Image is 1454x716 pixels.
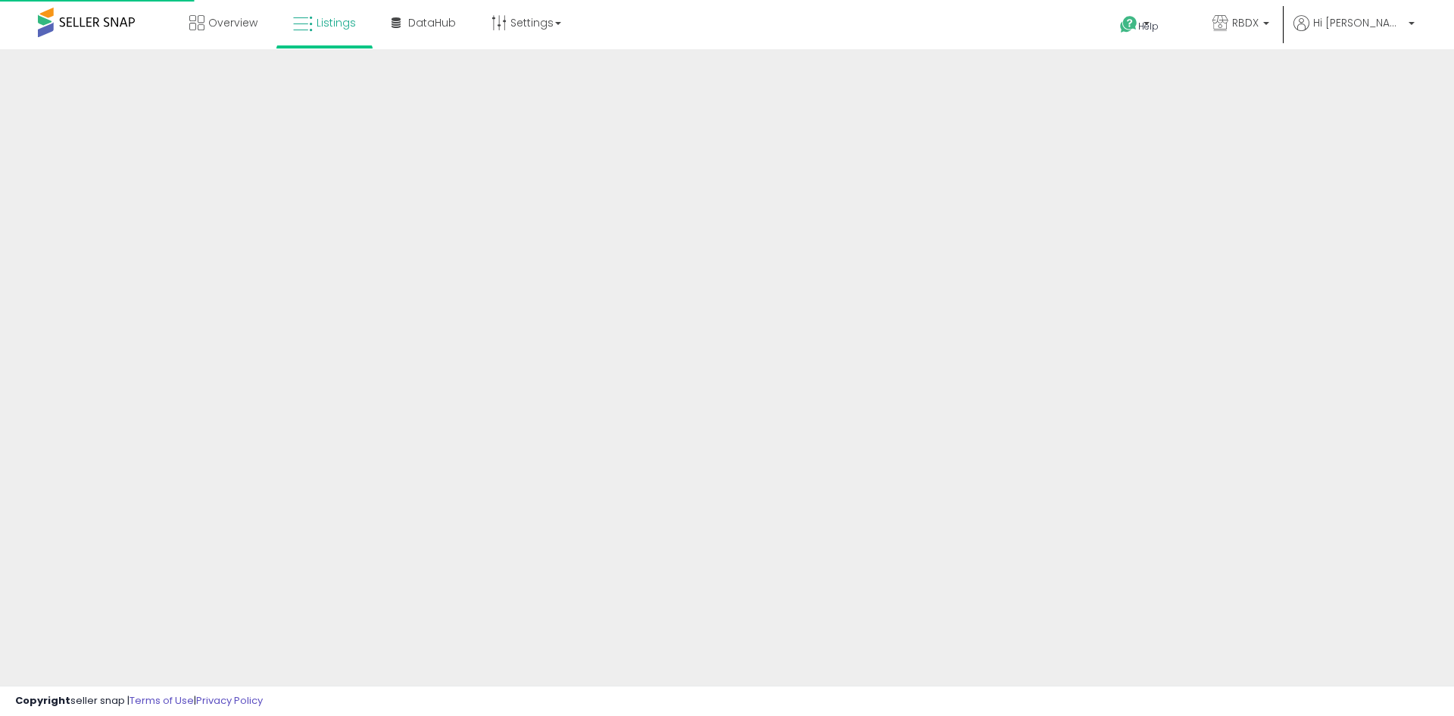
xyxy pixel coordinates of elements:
[1138,20,1159,33] span: Help
[1119,15,1138,34] i: Get Help
[317,15,356,30] span: Listings
[1108,4,1188,49] a: Help
[208,15,257,30] span: Overview
[1293,15,1415,49] a: Hi [PERSON_NAME]
[408,15,456,30] span: DataHub
[1232,15,1259,30] span: RBDX
[1313,15,1404,30] span: Hi [PERSON_NAME]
